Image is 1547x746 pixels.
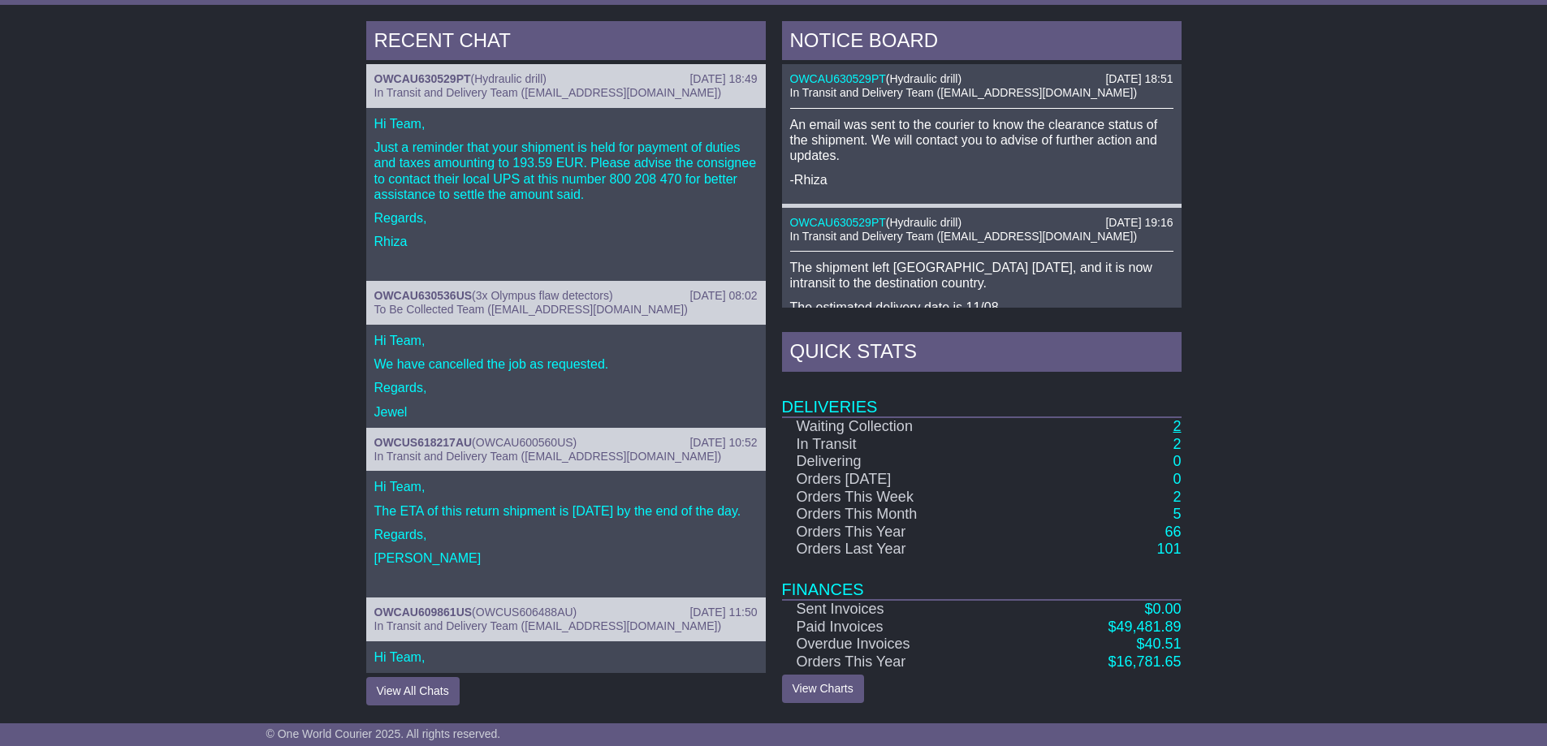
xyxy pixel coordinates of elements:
a: OWCAU630529PT [790,216,886,229]
p: [PERSON_NAME] [374,550,758,566]
td: Sent Invoices [782,600,1024,619]
p: The shipment left [GEOGRAPHIC_DATA] [DATE], and it is now intransit to the destination country. [790,260,1173,291]
p: -Rhiza [790,172,1173,188]
p: Regards, [374,380,758,395]
p: The ETA of this return shipment is [DATE] by the end of the day. [374,503,758,519]
a: 101 [1156,541,1181,557]
span: In Transit and Delivery Team ([EMAIL_ADDRESS][DOMAIN_NAME]) [790,86,1138,99]
a: 0 [1173,471,1181,487]
div: [DATE] 18:51 [1105,72,1173,86]
button: View All Chats [366,677,460,705]
p: Hi Team, [374,116,758,132]
p: Regards, [374,210,758,226]
div: [DATE] 10:52 [689,436,757,450]
a: $16,781.65 [1108,653,1181,670]
span: 16,781.65 [1116,653,1181,670]
span: OWCUS606488AU [476,606,573,619]
div: ( ) [374,606,758,619]
p: Regards, [374,527,758,542]
span: Hydraulic drill [474,72,542,85]
p: We have cancelled the job as requested. [374,356,758,372]
a: $0.00 [1144,601,1181,617]
a: 2 [1173,418,1181,434]
p: Jewel [374,404,758,420]
span: 40.51 [1144,636,1181,652]
span: © One World Courier 2025. All rights reserved. [266,727,501,740]
p: Please see attached proof of delivery. [374,673,758,688]
p: Hi Team, [374,479,758,494]
td: Orders This Year [782,653,1024,671]
div: [DATE] 18:49 [689,72,757,86]
span: In Transit and Delivery Team ([EMAIL_ADDRESS][DOMAIN_NAME]) [374,450,722,463]
a: OWCAU630536US [374,289,473,302]
p: Hi Team, [374,333,758,348]
div: ( ) [374,436,758,450]
span: 49,481.89 [1116,619,1181,635]
div: Quick Stats [782,332,1182,376]
div: [DATE] 08:02 [689,289,757,303]
span: In Transit and Delivery Team ([EMAIL_ADDRESS][DOMAIN_NAME]) [790,230,1138,243]
td: In Transit [782,436,1024,454]
td: Finances [782,558,1182,600]
p: An email was sent to the courier to know the clearance status of the shipment. We will contact yo... [790,117,1173,164]
div: [DATE] 11:50 [689,606,757,619]
td: Orders Last Year [782,541,1024,558]
span: 0.00 [1152,601,1181,617]
td: Orders [DATE] [782,471,1024,489]
a: 2 [1173,436,1181,452]
div: ( ) [374,289,758,303]
a: 5 [1173,506,1181,522]
a: OWCAU630529PT [374,72,471,85]
div: RECENT CHAT [366,21,766,65]
td: Orders This Week [782,489,1024,507]
td: Overdue Invoices [782,636,1024,653]
span: Hydraulic drill [889,216,957,229]
span: Hydraulic drill [889,72,957,85]
div: NOTICE BOARD [782,21,1182,65]
td: Deliveries [782,376,1182,417]
div: [DATE] 19:16 [1105,216,1173,230]
td: Orders This Month [782,506,1024,524]
a: 0 [1173,453,1181,469]
span: To Be Collected Team ([EMAIL_ADDRESS][DOMAIN_NAME]) [374,303,688,316]
td: Delivering [782,453,1024,471]
span: 3x Olympus flaw detectors [476,289,609,302]
a: OWCAU609861US [374,606,473,619]
p: Rhiza [374,234,758,249]
td: Orders This Year [782,524,1024,541]
a: $49,481.89 [1108,619,1181,635]
td: Waiting Collection [782,417,1024,436]
p: Hi Team, [374,649,758,665]
a: OWCAU630529PT [790,72,886,85]
a: 66 [1165,524,1181,540]
span: In Transit and Delivery Team ([EMAIL_ADDRESS][DOMAIN_NAME]) [374,619,722,632]
span: OWCAU600560US [476,436,573,449]
p: Just a reminder that your shipment is held for payment of duties and taxes amounting to 193.59 EU... [374,140,758,202]
td: Paid Invoices [782,619,1024,636]
span: In Transit and Delivery Team ([EMAIL_ADDRESS][DOMAIN_NAME]) [374,86,722,99]
div: ( ) [374,72,758,86]
a: $40.51 [1136,636,1181,652]
p: The estimated delivery date is 11/08. [790,300,1173,315]
a: 2 [1173,489,1181,505]
div: ( ) [790,72,1173,86]
a: OWCUS618217AU [374,436,473,449]
div: ( ) [790,216,1173,230]
a: View Charts [782,675,864,703]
